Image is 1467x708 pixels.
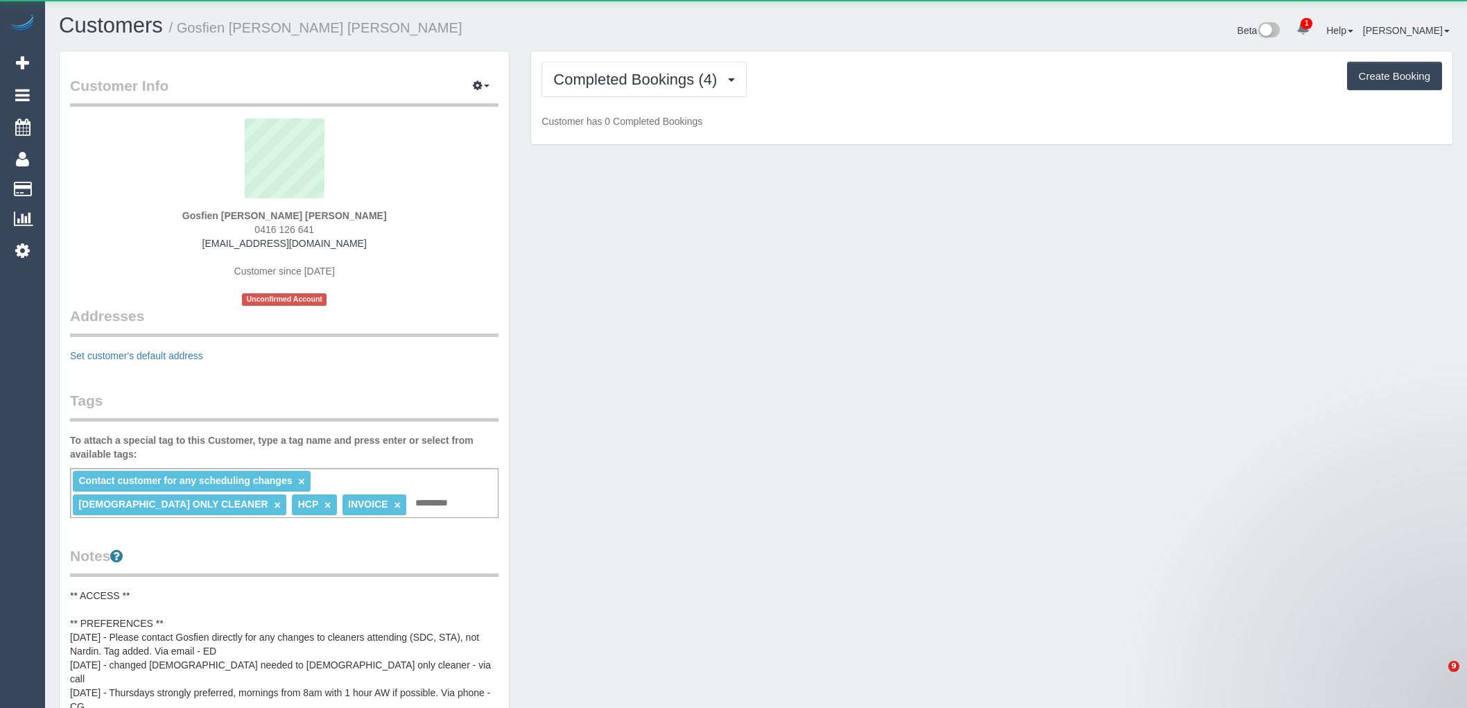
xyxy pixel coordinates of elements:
[1257,22,1280,40] img: New interface
[254,224,314,235] span: 0416 126 641
[275,499,281,511] a: ×
[1238,25,1281,36] a: Beta
[1448,661,1459,672] span: 9
[234,266,335,277] span: Customer since [DATE]
[59,13,163,37] a: Customers
[70,390,498,422] legend: Tags
[70,350,203,361] a: Set customer's default address
[394,499,400,511] a: ×
[1326,25,1353,36] a: Help
[553,71,724,88] span: Completed Bookings (4)
[1347,62,1442,91] button: Create Booking
[1363,25,1450,36] a: [PERSON_NAME]
[70,76,498,107] legend: Customer Info
[1301,18,1312,29] span: 1
[298,476,304,487] a: ×
[70,433,498,461] label: To attach a special tag to this Customer, type a tag name and press enter or select from availabl...
[78,499,268,510] span: [DEMOGRAPHIC_DATA] ONLY CLEANER
[1420,661,1453,694] iframe: Intercom live chat
[202,238,367,249] a: [EMAIL_ADDRESS][DOMAIN_NAME]
[1290,14,1317,44] a: 1
[70,546,498,577] legend: Notes
[541,114,1442,128] p: Customer has 0 Completed Bookings
[541,62,747,97] button: Completed Bookings (4)
[8,14,36,33] img: Automaid Logo
[182,210,387,221] strong: Gosfien [PERSON_NAME] [PERSON_NAME]
[242,293,327,305] span: Unconfirmed Account
[169,20,462,35] small: / Gosfien [PERSON_NAME] [PERSON_NAME]
[348,499,388,510] span: INVOICE
[78,475,292,486] span: Contact customer for any scheduling changes
[298,499,318,510] span: HCP
[324,499,331,511] a: ×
